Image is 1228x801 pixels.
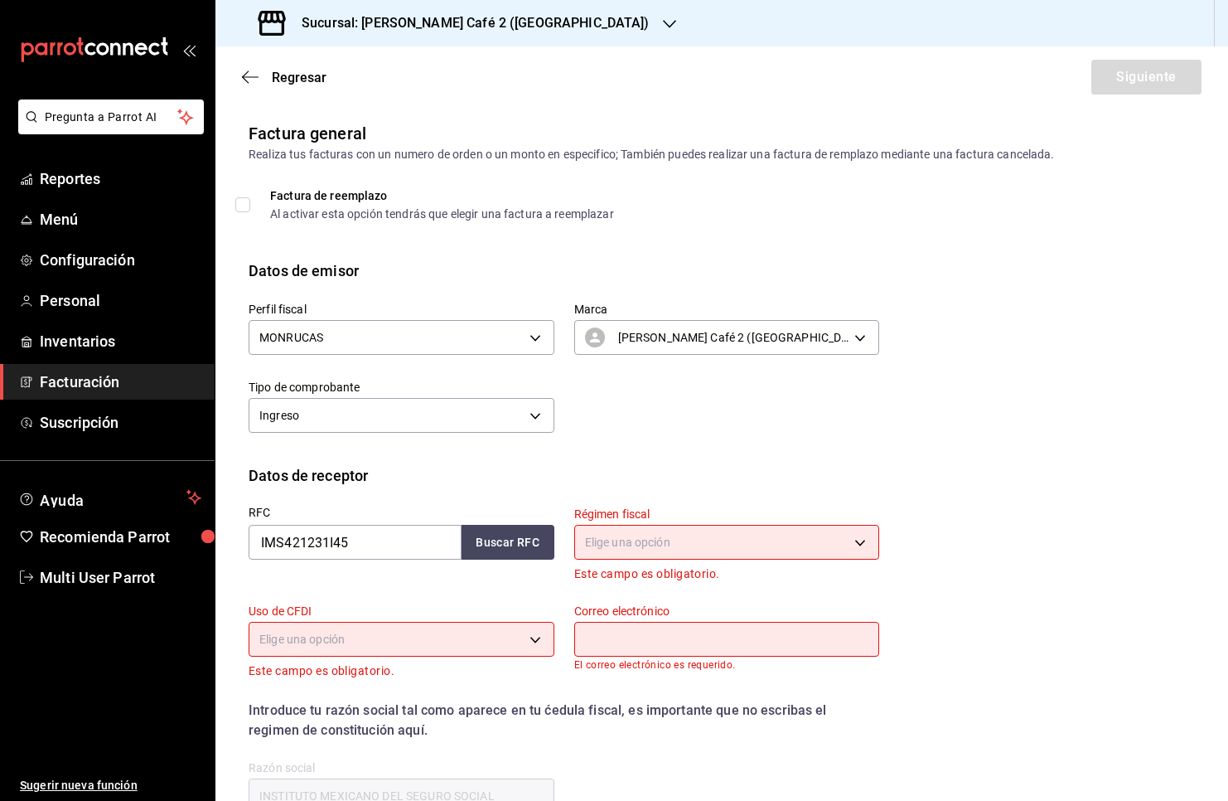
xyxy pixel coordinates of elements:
[270,190,614,201] div: Factura de reemplazo
[40,289,201,312] span: Personal
[40,330,201,352] span: Inventarios
[574,565,880,584] p: Este campo es obligatorio.
[40,411,201,434] span: Suscripción
[574,659,880,671] p: El correo electrónico es requerido.
[12,120,204,138] a: Pregunta a Parrot AI
[288,13,650,33] h3: Sucursal: [PERSON_NAME] Café 2 ([GEOGRAPHIC_DATA])
[574,508,880,520] label: Régimen fiscal
[574,303,880,315] label: Marca
[618,329,849,346] span: [PERSON_NAME] Café 2 ([GEOGRAPHIC_DATA])
[249,303,554,315] label: Perfil fiscal
[20,777,201,794] span: Sugerir nueva función
[270,208,614,220] div: Al activar esta opción tendrás que elegir una factura a reemplazar
[40,167,201,190] span: Reportes
[40,488,180,507] span: Ayuda
[574,525,880,560] div: Elige una opción
[40,208,201,231] span: Menú
[272,70,326,85] span: Regresar
[18,100,204,134] button: Pregunta a Parrot AI
[242,70,326,85] button: Regresar
[249,320,554,355] div: MONRUCAS
[249,381,554,393] label: Tipo de comprobante
[249,146,1195,163] div: Realiza tus facturas con un numero de orden o un monto en especifico; También puedes realizar una...
[40,249,201,271] span: Configuración
[45,109,178,126] span: Pregunta a Parrot AI
[249,662,554,681] p: Este campo es obligatorio.
[249,260,359,282] div: Datos de emisor
[249,507,554,518] label: RFC
[40,566,201,589] span: Multi User Parrot
[249,701,879,740] div: Introduce tu razón social tal como aparece en tu ćedula fiscal, es importante que no escribas el ...
[249,464,368,487] div: Datos de receptor
[249,605,554,617] label: Uso de CFDI
[259,407,299,424] span: Ingreso
[40,371,201,393] span: Facturación
[249,762,554,774] label: Razón social
[249,622,554,657] div: Elige una opción
[249,121,366,146] div: Factura general
[574,605,880,617] label: Correo electrónico
[462,525,554,560] button: Buscar RFC
[182,43,196,56] button: open_drawer_menu
[40,526,201,548] span: Recomienda Parrot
